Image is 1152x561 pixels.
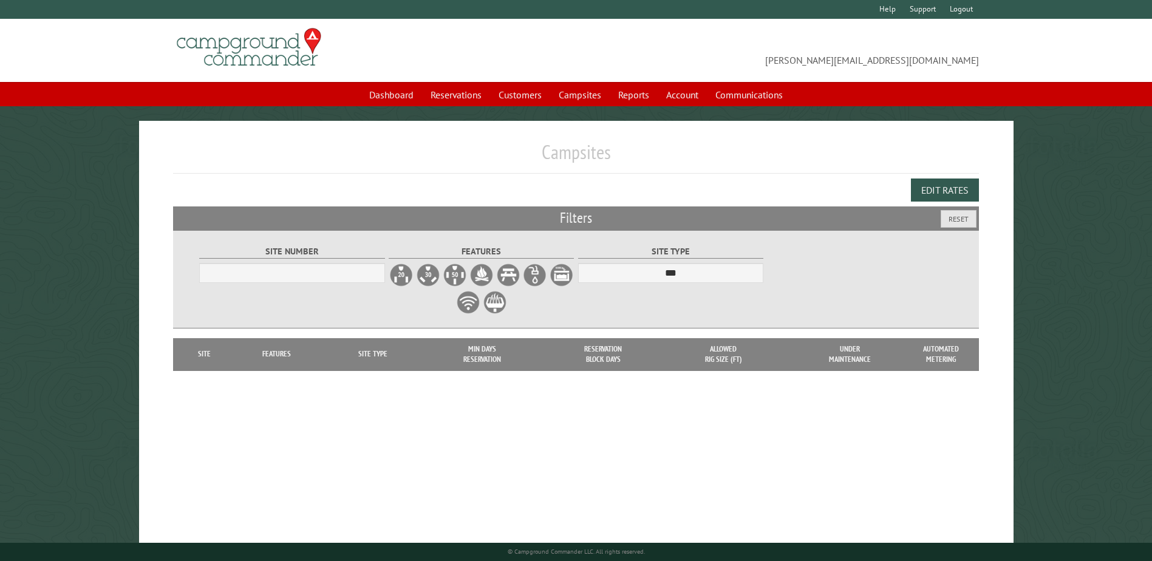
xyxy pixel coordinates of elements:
[362,83,421,106] a: Dashboard
[917,338,966,370] th: Automated metering
[230,338,325,370] th: Features
[523,263,547,287] label: Water Hookup
[508,548,645,556] small: © Campground Commander LLC. All rights reserved.
[491,83,549,106] a: Customers
[611,83,656,106] a: Reports
[199,245,384,259] label: Site Number
[173,206,978,229] h2: Filters
[389,245,574,259] label: Features
[469,263,494,287] label: Firepit
[659,83,706,106] a: Account
[551,83,608,106] a: Campsites
[496,263,520,287] label: Picnic Table
[423,83,489,106] a: Reservations
[941,210,976,228] button: Reset
[416,263,440,287] label: 30A Electrical Hookup
[421,338,543,370] th: Min Days Reservation
[783,338,917,370] th: Under Maintenance
[911,178,979,202] button: Edit Rates
[576,33,979,67] span: [PERSON_NAME][EMAIL_ADDRESS][DOMAIN_NAME]
[483,290,507,314] label: Grill
[578,245,763,259] label: Site Type
[708,83,790,106] a: Communications
[389,263,414,287] label: 20A Electrical Hookup
[542,338,664,370] th: Reservation Block Days
[456,290,480,314] label: WiFi Service
[324,338,421,370] th: Site Type
[664,338,783,370] th: Allowed Rig Size (ft)
[179,338,229,370] th: Site
[443,263,467,287] label: 50A Electrical Hookup
[173,24,325,71] img: Campground Commander
[550,263,574,287] label: Sewer Hookup
[173,140,978,174] h1: Campsites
